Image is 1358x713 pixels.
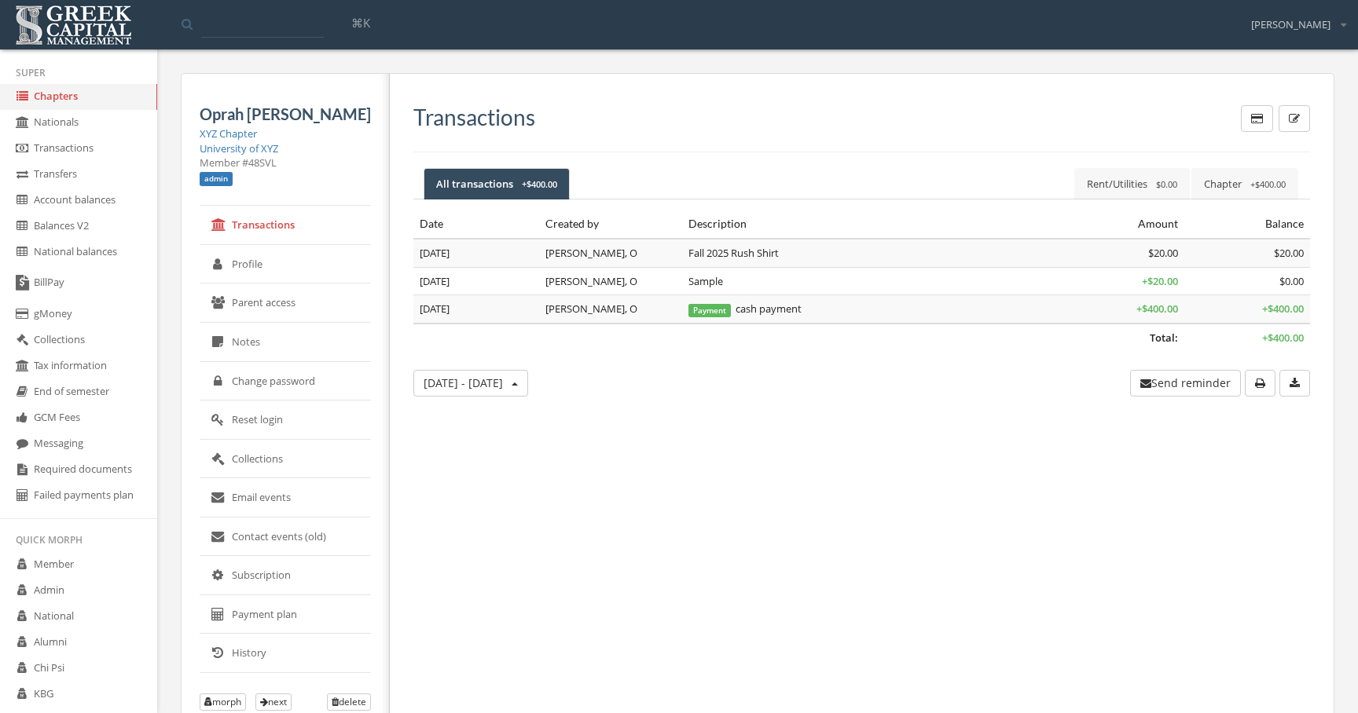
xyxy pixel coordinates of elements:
div: Balance [1191,216,1304,232]
a: Reset login [200,400,371,440]
a: Chapter+$400.00 [1191,168,1298,200]
span: Sample [688,274,723,288]
span: cash payment [688,302,802,316]
a: Subscription [200,556,371,595]
span: Fall 2025 Rush Shirt [688,246,779,260]
span: + $400.00 [1136,302,1178,316]
a: Collections [200,440,371,479]
a: Notes [200,323,371,362]
span: $0.00 [1156,178,1177,190]
a: Payment plan [200,595,371,634]
div: Date [420,216,533,232]
a: Contact events (old) [200,517,371,557]
div: [PERSON_NAME] [1241,5,1346,32]
a: XYZ Chapter [200,126,257,141]
div: Created by [545,216,677,232]
span: ⌘K [351,15,370,31]
span: [PERSON_NAME], O [545,302,637,316]
a: All transactions+$400.00 [424,168,570,200]
div: Description [688,216,1052,232]
span: + $20.00 [1142,274,1178,288]
span: [DATE] - [DATE] [424,375,503,390]
span: Chapter [1204,177,1286,191]
button: next [255,693,292,711]
span: $0.00 [1279,274,1304,288]
div: Amount [1066,216,1179,232]
button: [DATE] - [DATE] [413,370,528,397]
a: University of XYZ [200,141,278,155]
a: Email events [200,478,371,517]
td: [DATE] [413,295,539,324]
a: Profile [200,245,371,284]
h5: Oprah [PERSON_NAME] [200,105,371,122]
span: $20.00 [1148,246,1178,260]
span: + $400.00 [1250,178,1286,190]
button: delete [327,693,371,711]
button: Send reminder [1130,370,1241,397]
span: Payment [688,304,731,318]
span: $20.00 [1274,246,1304,260]
a: Parent access [200,283,371,323]
span: Rent/Utilities [1087,177,1177,191]
span: [PERSON_NAME] [1251,17,1330,32]
h3: Transactions [413,105,535,130]
span: + $400.00 [522,178,557,190]
a: History [200,634,371,673]
td: [DATE] [413,267,539,295]
a: Rent/Utilities$0.00 [1074,168,1190,200]
td: Total: [413,324,1184,352]
td: [DATE] [413,239,539,267]
span: [PERSON_NAME], O [545,246,637,260]
a: Transactions [200,206,371,245]
a: Change password [200,362,371,401]
span: [PERSON_NAME], O [545,274,637,288]
span: admin [200,172,233,186]
span: + $400.00 [1262,331,1304,345]
div: Member # 48SVL [200,155,371,170]
button: morph [200,693,246,711]
span: + $400.00 [1262,302,1304,316]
